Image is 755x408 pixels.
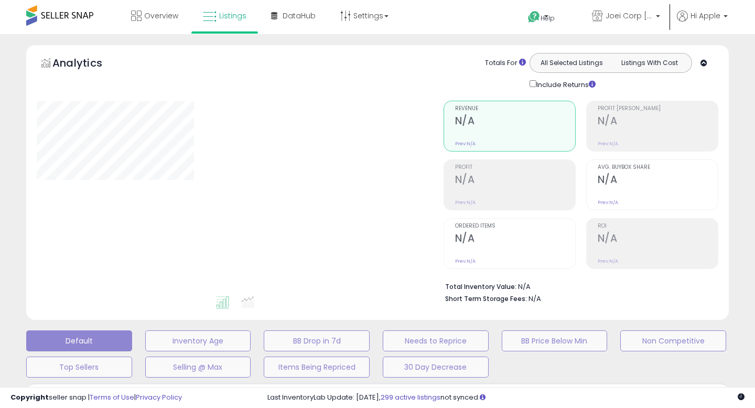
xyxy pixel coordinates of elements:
button: Inventory Age [145,330,251,351]
div: seller snap | | [10,393,182,403]
span: Avg. Buybox Share [598,165,718,170]
b: Short Term Storage Fees: [445,294,527,303]
button: 30 Day Decrease [383,357,489,378]
strong: Copyright [10,392,49,402]
span: Joei Corp [GEOGRAPHIC_DATA] [606,10,653,21]
span: Revenue [455,106,575,112]
small: Prev: N/A [598,199,618,206]
div: Include Returns [522,78,608,90]
span: ROI [598,223,718,229]
span: Listings [219,10,246,21]
h2: N/A [598,115,718,129]
small: Prev: N/A [455,258,476,264]
h2: N/A [455,174,575,188]
span: Profit [455,165,575,170]
li: N/A [445,280,710,292]
button: Listings With Cost [610,56,688,70]
h5: Analytics [52,56,123,73]
span: Profit [PERSON_NAME] [598,106,718,112]
span: Help [541,14,555,23]
div: Totals For [485,58,526,68]
span: DataHub [283,10,316,21]
button: BB Price Below Min [502,330,608,351]
button: Default [26,330,132,351]
span: Ordered Items [455,223,575,229]
i: Get Help [527,10,541,24]
button: Items Being Repriced [264,357,370,378]
span: Hi Apple [691,10,720,21]
b: Total Inventory Value: [445,282,516,291]
h2: N/A [455,232,575,246]
button: Needs to Reprice [383,330,489,351]
button: All Selected Listings [533,56,611,70]
button: Non Competitive [620,330,726,351]
small: Prev: N/A [598,258,618,264]
small: Prev: N/A [455,199,476,206]
a: Hi Apple [677,10,728,34]
small: Prev: N/A [598,141,618,147]
h2: N/A [598,232,718,246]
span: Overview [144,10,178,21]
a: Help [520,3,575,34]
button: Selling @ Max [145,357,251,378]
span: N/A [528,294,541,304]
h2: N/A [455,115,575,129]
small: Prev: N/A [455,141,476,147]
button: BB Drop in 7d [264,330,370,351]
button: Top Sellers [26,357,132,378]
h2: N/A [598,174,718,188]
